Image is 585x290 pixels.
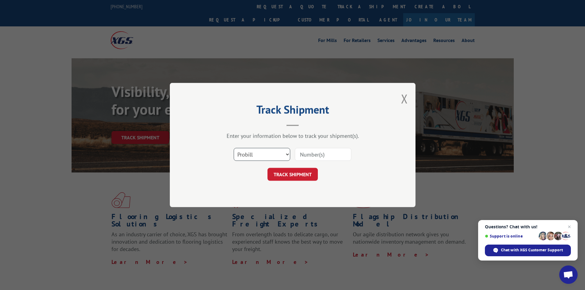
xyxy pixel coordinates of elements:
input: Number(s) [295,148,351,161]
div: Chat with XGS Customer Support [485,245,571,256]
span: Close chat [566,223,573,230]
button: TRACK SHIPMENT [267,168,318,181]
div: Open chat [559,265,578,284]
h2: Track Shipment [201,105,385,117]
span: Support is online [485,234,536,238]
button: Close modal [401,91,408,107]
span: Questions? Chat with us! [485,224,571,229]
div: Enter your information below to track your shipment(s). [201,132,385,139]
span: Chat with XGS Customer Support [501,247,563,253]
